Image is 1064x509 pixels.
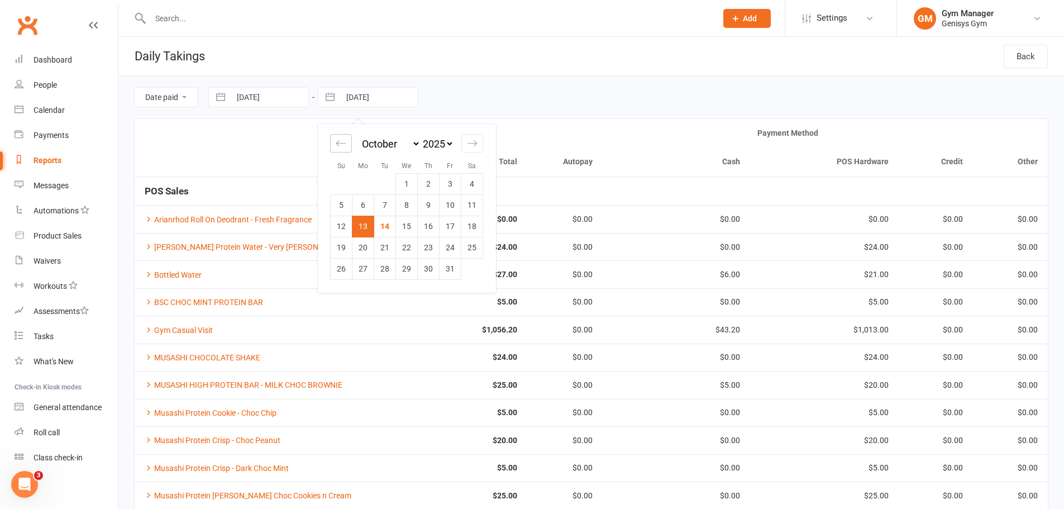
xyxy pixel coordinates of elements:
[613,353,741,361] div: $0.00
[613,243,741,251] div: $0.00
[613,381,741,389] div: $5.00
[374,194,396,216] td: Tuesday, October 7, 2025
[34,206,79,215] div: Automations
[942,18,994,28] div: Genisys Gym
[537,298,592,306] div: $0.00
[374,216,396,237] td: Tuesday, October 14, 2025
[983,492,1038,500] div: $0.00
[147,11,709,26] input: Search...
[15,349,118,374] a: What's New
[145,408,276,417] a: Musashi Protein Cookie - Choc Chip
[34,282,67,291] div: Workouts
[15,249,118,274] a: Waivers
[15,395,118,420] a: General attendance kiosk mode
[418,173,440,194] td: Thursday, October 2, 2025
[983,215,1038,223] div: $0.00
[613,492,741,500] div: $0.00
[15,198,118,223] a: Automations
[760,215,888,223] div: $0.00
[418,216,440,237] td: Thursday, October 16, 2025
[909,270,963,279] div: $0.00
[760,464,888,472] div: $5.00
[613,326,741,334] div: $43.20
[15,274,118,299] a: Workouts
[760,492,888,500] div: $25.00
[358,162,368,170] small: Mo
[909,408,963,417] div: $0.00
[145,353,260,362] a: MUSASHI CHOCOLATE SHAKE
[983,353,1038,361] div: $0.00
[418,194,440,216] td: Thursday, October 9, 2025
[389,298,517,306] strong: $5.00
[537,129,1038,137] div: Payment Method
[440,216,461,237] td: Friday, October 17, 2025
[760,243,888,251] div: $24.00
[461,173,483,194] td: Saturday, October 4, 2025
[340,88,418,107] input: To
[331,237,352,258] td: Sunday, October 19, 2025
[909,243,963,251] div: $0.00
[352,216,374,237] td: Selected. Monday, October 13, 2025
[461,216,483,237] td: Saturday, October 18, 2025
[909,464,963,472] div: $0.00
[145,436,280,445] a: Musashi Protein Crisp - Choc Peanut
[983,408,1038,417] div: $0.00
[914,7,936,30] div: GM
[613,408,741,417] div: $0.00
[537,158,592,166] div: Autopay
[374,258,396,279] td: Tuesday, October 28, 2025
[396,258,418,279] td: Wednesday, October 29, 2025
[352,194,374,216] td: Monday, October 6, 2025
[537,270,592,279] div: $0.00
[424,162,432,170] small: Th
[909,215,963,223] div: $0.00
[760,381,888,389] div: $20.00
[389,464,517,472] strong: $5.00
[983,158,1038,166] div: Other
[537,436,592,445] div: $0.00
[909,298,963,306] div: $0.00
[389,408,517,417] strong: $5.00
[537,243,592,251] div: $0.00
[34,231,82,240] div: Product Sales
[145,242,346,251] a: [PERSON_NAME] Protein Water - Very [PERSON_NAME]
[760,326,888,334] div: $1,013.00
[440,194,461,216] td: Friday, October 10, 2025
[613,270,741,279] div: $6.00
[468,162,476,170] small: Sa
[374,237,396,258] td: Tuesday, October 21, 2025
[15,148,118,173] a: Reports
[396,194,418,216] td: Wednesday, October 8, 2025
[909,353,963,361] div: $0.00
[34,131,69,140] div: Payments
[396,237,418,258] td: Wednesday, October 22, 2025
[760,436,888,445] div: $20.00
[440,173,461,194] td: Friday, October 3, 2025
[34,156,61,165] div: Reports
[34,428,60,437] div: Roll call
[34,403,102,412] div: General attendance
[537,326,592,334] div: $0.00
[145,380,342,389] a: MUSASHI HIGH PROTEIN BAR - MILK CHOC BROWNIE
[145,491,351,500] a: Musashi Protein [PERSON_NAME] Choc Cookies n Cream
[145,326,213,335] a: Gym Casual Visit
[15,299,118,324] a: Assessments
[461,194,483,216] td: Saturday, October 11, 2025
[389,436,517,445] strong: $20.00
[331,216,352,237] td: Sunday, October 12, 2025
[537,408,592,417] div: $0.00
[396,216,418,237] td: Wednesday, October 15, 2025
[461,134,483,153] div: Move forward to switch to the next month.
[13,11,41,39] a: Clubworx
[440,237,461,258] td: Friday, October 24, 2025
[34,256,61,265] div: Waivers
[909,381,963,389] div: $0.00
[613,464,741,472] div: $0.00
[983,326,1038,334] div: $0.00
[15,223,118,249] a: Product Sales
[15,420,118,445] a: Roll call
[402,162,411,170] small: We
[118,37,205,75] h1: Daily Takings
[145,464,289,473] a: Musashi Protein Crisp - Dark Choc Mint
[34,332,54,341] div: Tasks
